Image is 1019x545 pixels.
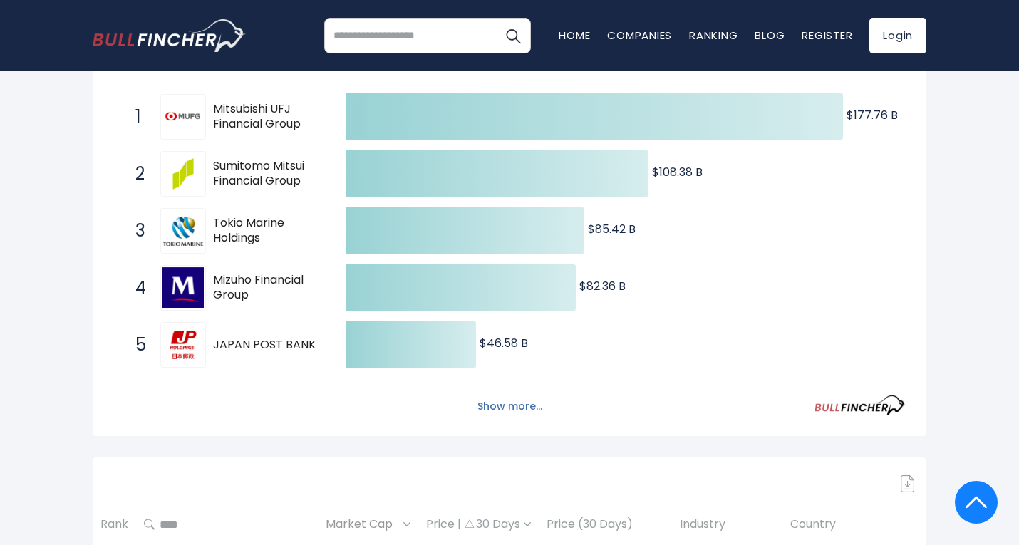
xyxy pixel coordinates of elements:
[480,335,528,351] text: $46.58 B
[579,278,626,294] text: $82.36 B
[128,333,143,357] span: 5
[213,102,321,132] span: Mitsubishi UFJ Financial Group
[162,324,204,365] img: JAPAN POST BANK
[426,517,531,532] div: Price | 30 Days
[213,216,321,246] span: Tokio Marine Holdings
[869,18,926,53] a: Login
[128,162,143,186] span: 2
[128,105,143,129] span: 1
[93,19,246,52] img: bullfincher logo
[162,106,204,128] img: Mitsubishi UFJ Financial Group
[93,19,246,52] a: Go to homepage
[689,28,738,43] a: Ranking
[652,164,703,180] text: $108.38 B
[213,338,321,353] span: JAPAN POST BANK
[162,267,204,308] img: Mizuho Financial Group
[559,28,590,43] a: Home
[607,28,672,43] a: Companies
[495,18,531,53] button: Search
[588,221,636,237] text: $85.42 B
[802,28,852,43] a: Register
[128,276,143,300] span: 4
[162,153,204,194] img: Sumitomo Mitsui Financial Group
[213,273,321,303] span: Mizuho Financial Group
[162,216,204,247] img: Tokio Marine Holdings
[326,514,400,536] span: Market Cap
[213,159,321,189] span: Sumitomo Mitsui Financial Group
[469,395,551,418] button: Show more...
[847,107,898,123] text: $177.76 B
[128,219,143,243] span: 3
[755,28,785,43] a: Blog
